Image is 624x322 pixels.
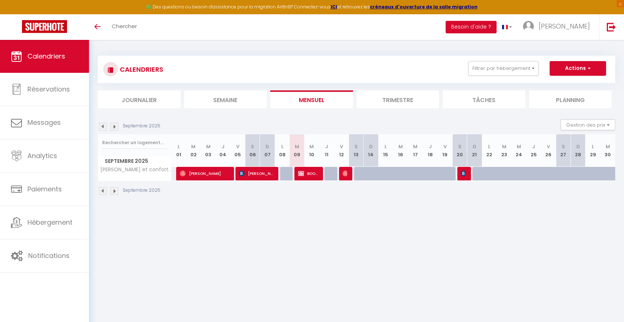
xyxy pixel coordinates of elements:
li: Semaine [184,90,267,108]
th: 07 [260,134,275,167]
abbr: V [340,143,343,150]
abbr: M [517,143,521,150]
span: Chercher [112,22,137,30]
li: Mensuel [270,90,353,108]
th: 27 [556,134,571,167]
img: ... [523,21,534,32]
abbr: L [592,143,594,150]
abbr: L [488,143,490,150]
th: 24 [512,134,526,167]
th: 09 [290,134,304,167]
input: Rechercher un logement... [102,136,167,149]
th: 21 [467,134,482,167]
th: 10 [304,134,319,167]
abbr: S [354,143,358,150]
th: 20 [452,134,467,167]
th: 14 [364,134,378,167]
li: Tâches [443,90,525,108]
abbr: L [178,143,180,150]
span: Réservations [27,85,70,94]
th: 16 [393,134,408,167]
abbr: V [443,143,447,150]
li: Journalier [98,90,181,108]
abbr: V [236,143,239,150]
abbr: D [473,143,476,150]
th: 03 [201,134,215,167]
th: 01 [171,134,186,167]
abbr: J [532,143,535,150]
button: Actions [550,61,606,76]
span: [PERSON_NAME] [342,166,347,180]
li: Planning [529,90,612,108]
abbr: D [369,143,373,150]
th: 19 [438,134,452,167]
img: logout [607,22,616,31]
th: 13 [349,134,363,167]
p: Septembre 2025 [123,123,160,130]
th: 06 [245,134,260,167]
span: BOOKED [298,166,317,180]
th: 25 [526,134,541,167]
button: Ouvrir le widget de chat LiveChat [6,3,28,25]
abbr: L [281,143,283,150]
a: créneaux d'ouverture de la salle migration [370,4,478,10]
th: 23 [497,134,511,167]
h3: CALENDRIERS [118,61,163,78]
abbr: M [502,143,506,150]
th: 22 [482,134,497,167]
span: [PERSON_NAME] [180,166,229,180]
a: Chercher [106,14,142,40]
abbr: V [547,143,550,150]
abbr: M [398,143,403,150]
a: ICI [331,4,337,10]
th: 05 [230,134,245,167]
th: 26 [541,134,556,167]
th: 15 [378,134,393,167]
span: Segolene [PERSON_NAME] [461,166,465,180]
abbr: J [325,143,328,150]
span: Messages [27,118,61,127]
th: 30 [600,134,615,167]
span: Calendriers [27,52,65,61]
abbr: S [562,143,565,150]
abbr: M [295,143,299,150]
th: 08 [275,134,289,167]
th: 18 [423,134,437,167]
th: 17 [408,134,423,167]
abbr: D [265,143,269,150]
span: Analytics [27,151,57,160]
button: Filtrer par hébergement [468,61,539,76]
abbr: J [222,143,224,150]
abbr: M [413,143,417,150]
abbr: D [576,143,580,150]
abbr: M [606,143,610,150]
button: Besoin d'aide ? [446,21,497,33]
button: Gestion des prix [561,119,615,130]
abbr: S [251,143,254,150]
th: 04 [216,134,230,167]
span: Hébergement [27,218,73,227]
th: 29 [586,134,600,167]
p: Septembre 2025 [123,187,160,194]
th: 28 [571,134,585,167]
span: [PERSON_NAME] [539,22,590,31]
li: Trimestre [357,90,439,108]
abbr: M [309,143,314,150]
span: Notifications [28,251,70,260]
span: [PERSON_NAME] [239,166,273,180]
abbr: J [429,143,432,150]
img: Super Booking [22,20,67,33]
abbr: M [191,143,196,150]
a: ... [PERSON_NAME] [517,14,599,40]
span: Septembre 2025 [98,156,171,166]
th: 11 [319,134,334,167]
span: [PERSON_NAME] et confortable gîte [99,167,172,172]
abbr: L [385,143,387,150]
abbr: S [458,143,461,150]
abbr: M [206,143,211,150]
th: 12 [334,134,349,167]
span: Paiements [27,184,62,194]
th: 02 [186,134,201,167]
